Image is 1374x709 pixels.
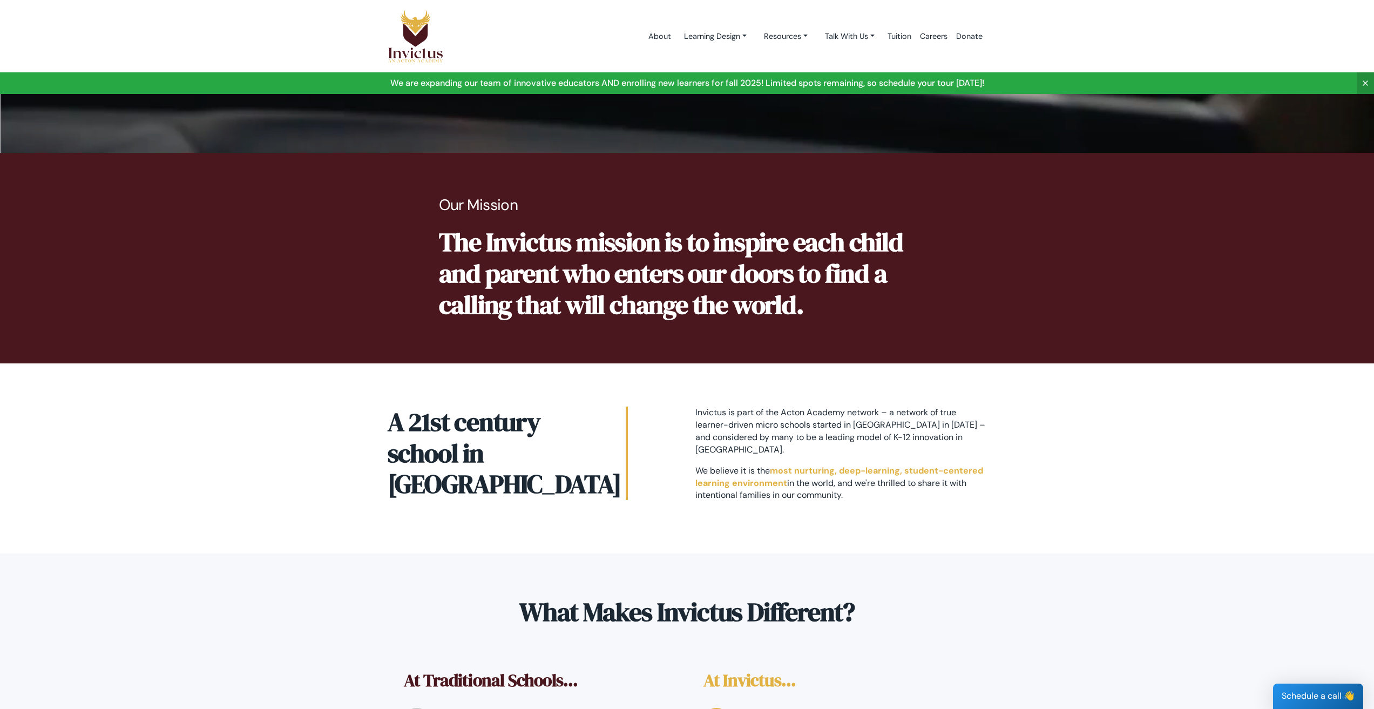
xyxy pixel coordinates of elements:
p: Invictus is part of the Acton Academy network – a network of true learner-driven micro schools st... [695,407,987,456]
a: Resources [755,26,816,46]
a: Talk With Us [816,26,883,46]
h2: What Makes Invictus Different? [490,597,884,628]
span: most nurturing, deep-learning, student-centered learning environment [695,465,983,489]
a: Learning Design [675,26,755,46]
h2: A 21st century school in [GEOGRAPHIC_DATA] [388,407,628,500]
h4: At Traditional Schools... [404,670,671,691]
a: Tuition [883,13,916,59]
p: Our Mission [439,196,936,214]
a: Careers [916,13,952,59]
p: The Invictus mission is to inspire each child and parent who enters our doors to find a calling t... [439,227,936,320]
a: Donate [952,13,987,59]
img: Logo [388,9,444,63]
h4: At Invictus... [703,670,971,691]
p: We believe it is the in the world, and we're thrilled to share it with intentional families in ou... [695,465,987,502]
a: About [644,13,675,59]
div: Schedule a call 👋 [1273,684,1363,709]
